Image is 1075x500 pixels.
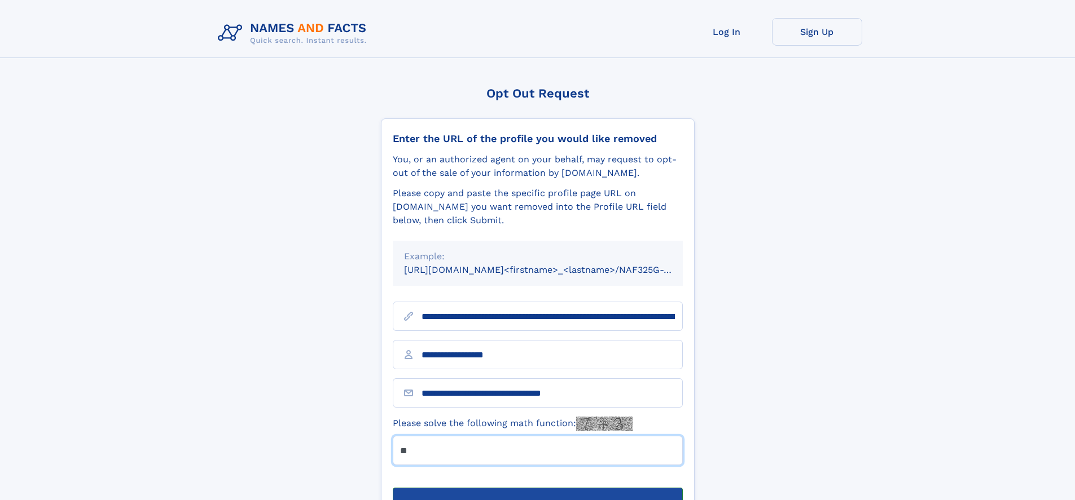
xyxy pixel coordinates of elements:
[393,187,683,227] div: Please copy and paste the specific profile page URL on [DOMAIN_NAME] you want removed into the Pr...
[393,132,683,145] div: Enter the URL of the profile you would like removed
[393,417,633,431] label: Please solve the following math function:
[772,18,862,46] a: Sign Up
[393,153,683,180] div: You, or an authorized agent on your behalf, may request to opt-out of the sale of your informatio...
[682,18,772,46] a: Log In
[213,18,376,48] img: Logo Names and Facts
[404,250,672,263] div: Example:
[404,264,704,275] small: [URL][DOMAIN_NAME]<firstname>_<lastname>/NAF325G-xxxxxxxx
[381,86,695,100] div: Opt Out Request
